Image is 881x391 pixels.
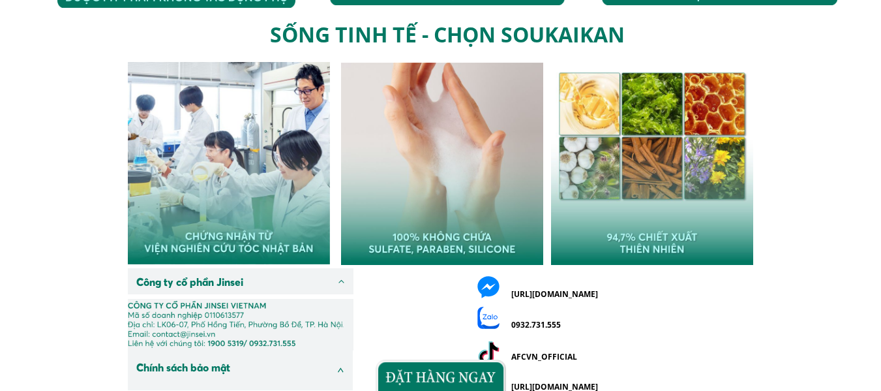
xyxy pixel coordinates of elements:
a: [URL][DOMAIN_NAME] [511,288,743,300]
a: AFCVN_OFFICIAL [511,351,642,363]
h1: SỐNG TINH TẾ - CHỌN SOUKAIKAN [263,18,632,51]
h1: 0932.731.555 [511,319,567,331]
